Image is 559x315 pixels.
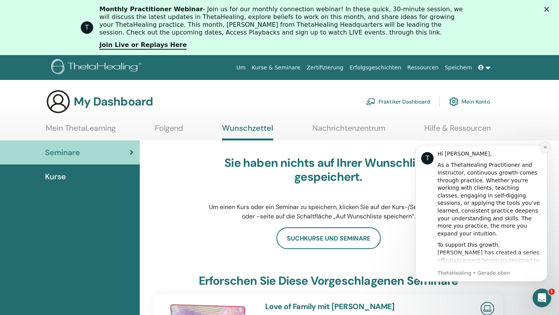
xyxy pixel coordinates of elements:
div: - Join us for our monthly connection webinar! In these quick, 30-minute session, we will discuss ... [99,5,466,36]
h3: My Dashboard [74,95,153,109]
h3: Sie haben nichts auf Ihrer Wunschliste gespeichert. [206,156,451,184]
a: Um [233,61,249,75]
iframe: Intercom notifications Nachricht [404,138,559,286]
a: Mein Konto [449,93,490,110]
a: Mein ThetaLearning [46,123,116,138]
a: Nachrichtenzentrum [312,123,385,138]
p: Um einen Kurs oder ein Seminar zu speichern, klicken Sie auf der Kurs-/Seminarkarte oder -seite a... [206,202,451,221]
img: cog.svg [449,95,458,108]
a: Hilfe & Ressourcen [424,123,491,138]
a: Speichern [442,61,475,75]
b: Monthly Practitioner Webinar [99,5,203,13]
h3: Erforschen Sie diese vorgeschlagenen Seminare [199,274,458,288]
img: logo.png [51,59,144,76]
a: Enhancement Seminars [39,119,104,125]
a: Folgend [155,123,183,138]
img: generic-user-icon.jpg [46,89,71,114]
a: Praktiker Dashboard [366,93,430,110]
a: Suchkurse und Seminare [276,227,381,249]
a: Kurse & Seminare [249,61,304,75]
a: Zertifizierung [304,61,346,75]
a: Love of Family mit [PERSON_NAME] [265,301,395,312]
div: Schließen [544,7,552,12]
a: Join Live or Replays Here [99,41,187,50]
a: Ressourcen [404,61,441,75]
span: Kurse [45,171,66,182]
a: Erfolgsgeschichten [346,61,404,75]
img: chalkboard-teacher.svg [366,98,375,105]
span: Seminare [45,147,80,158]
div: Profile image for ThetaHealing [81,21,93,34]
iframe: Intercom live chat [533,289,551,307]
div: To support this growth, [PERSON_NAME] has created a series of designed to help you refine your kn... [34,103,138,187]
button: Dismiss notification [136,4,146,14]
a: Wunschzettel [222,123,273,140]
span: 1 [549,289,555,295]
p: Message from ThetaHealing, sent Gerade eben [34,132,138,138]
